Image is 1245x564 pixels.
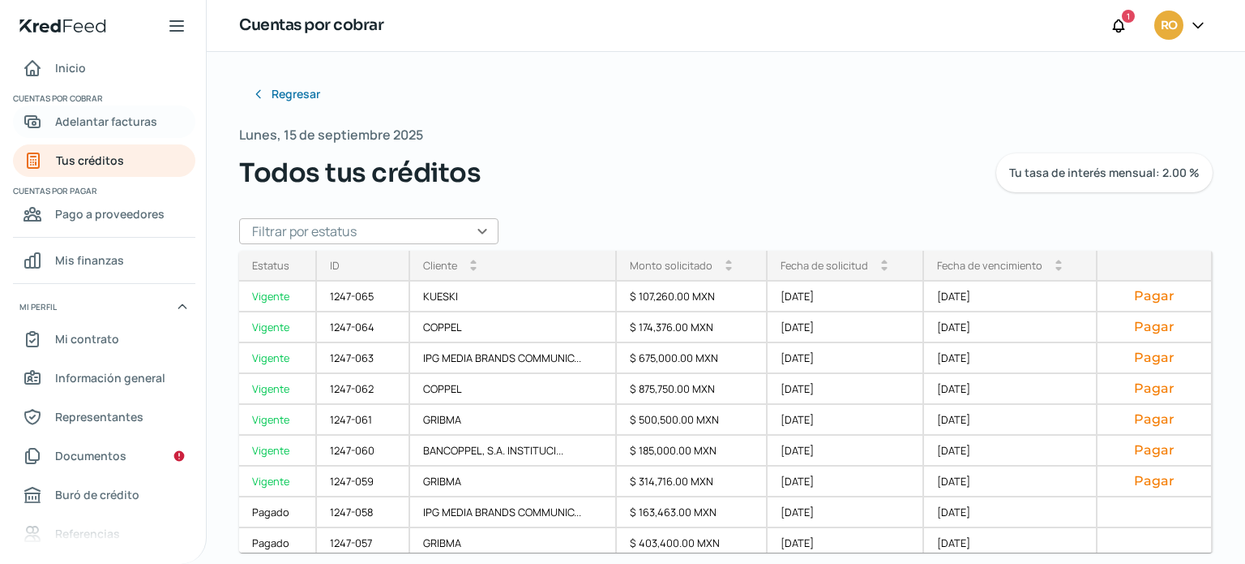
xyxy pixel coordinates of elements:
[239,497,317,528] a: Pagado
[13,440,195,472] a: Documentos
[317,405,410,436] div: 1247-061
[252,258,289,273] div: Estatus
[317,467,410,497] div: 1247-059
[239,282,317,312] a: Vigente
[13,362,195,394] a: Información general
[410,528,617,559] div: GRIBMA
[19,299,57,314] span: Mi perfil
[1110,381,1198,397] button: Pagar
[470,265,477,272] i: arrow_drop_down
[630,258,712,273] div: Monto solicitado
[617,282,768,312] div: $ 107,260.00 MXN
[410,374,617,405] div: COPPEL
[924,374,1097,405] div: [DATE]
[1009,167,1200,179] span: Tu tasa de interés mensual: 2.00 %
[239,343,317,374] a: Vigente
[881,265,888,272] i: arrow_drop_down
[13,144,195,177] a: Tus créditos
[768,405,923,436] div: [DATE]
[13,244,195,277] a: Mis finanzas
[768,282,923,312] div: [DATE]
[55,204,165,224] span: Pago a proveedores
[55,250,124,270] span: Mis finanzas
[725,265,732,272] i: arrow_drop_down
[56,150,124,170] span: Tus créditos
[317,528,410,559] div: 1247-057
[768,312,923,343] div: [DATE]
[55,407,143,427] span: Representantes
[410,343,617,374] div: IPG MEDIA BRANDS COMMUNIC...
[55,523,120,544] span: Referencias
[924,467,1097,497] div: [DATE]
[410,405,617,436] div: GRIBMA
[924,282,1097,312] div: [DATE]
[13,401,195,433] a: Representantes
[410,497,617,528] div: IPG MEDIA BRANDS COMMUNIC...
[239,374,317,405] a: Vigente
[423,258,457,273] div: Cliente
[55,484,139,505] span: Buró de crédito
[1110,319,1198,335] button: Pagar
[13,91,193,105] span: Cuentas por cobrar
[239,312,317,343] a: Vigente
[410,282,617,312] div: KUESKI
[617,467,768,497] div: $ 314,716.00 MXN
[617,312,768,343] div: $ 174,376.00 MXN
[1110,442,1198,459] button: Pagar
[317,282,410,312] div: 1247-065
[13,183,193,198] span: Cuentas por pagar
[317,312,410,343] div: 1247-064
[317,343,410,374] div: 1247-063
[617,405,768,436] div: $ 500,500.00 MXN
[330,258,340,273] div: ID
[272,88,320,100] span: Regresar
[239,467,317,497] a: Vigente
[239,405,317,436] a: Vigente
[239,153,481,192] span: Todos tus créditos
[13,479,195,511] a: Buró de crédito
[13,323,195,355] a: Mi contrato
[239,14,383,37] h1: Cuentas por cobrar
[617,374,768,405] div: $ 875,750.00 MXN
[317,374,410,405] div: 1247-062
[617,436,768,467] div: $ 185,000.00 MXN
[768,343,923,374] div: [DATE]
[317,497,410,528] div: 1247-058
[55,111,157,131] span: Adelantar facturas
[1110,288,1198,304] button: Pagar
[410,467,617,497] div: GRIBMA
[768,374,923,405] div: [DATE]
[239,78,333,110] button: Regresar
[1055,265,1062,272] i: arrow_drop_down
[55,58,86,78] span: Inicio
[937,258,1042,273] div: Fecha de vencimiento
[55,329,119,349] span: Mi contrato
[239,436,317,467] a: Vigente
[55,368,165,388] span: Información general
[13,518,195,550] a: Referencias
[617,343,768,374] div: $ 675,000.00 MXN
[768,497,923,528] div: [DATE]
[1161,16,1177,36] span: RO
[924,343,1097,374] div: [DATE]
[410,436,617,467] div: BANCOPPEL, S.A. INSTITUCI...
[617,497,768,528] div: $ 163,463.00 MXN
[924,436,1097,467] div: [DATE]
[239,528,317,559] a: Pagado
[317,436,410,467] div: 1247-060
[13,52,195,84] a: Inicio
[410,312,617,343] div: COPPEL
[1127,9,1130,24] span: 1
[781,258,868,273] div: Fecha de solicitud
[13,198,195,230] a: Pago a proveedores
[768,436,923,467] div: [DATE]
